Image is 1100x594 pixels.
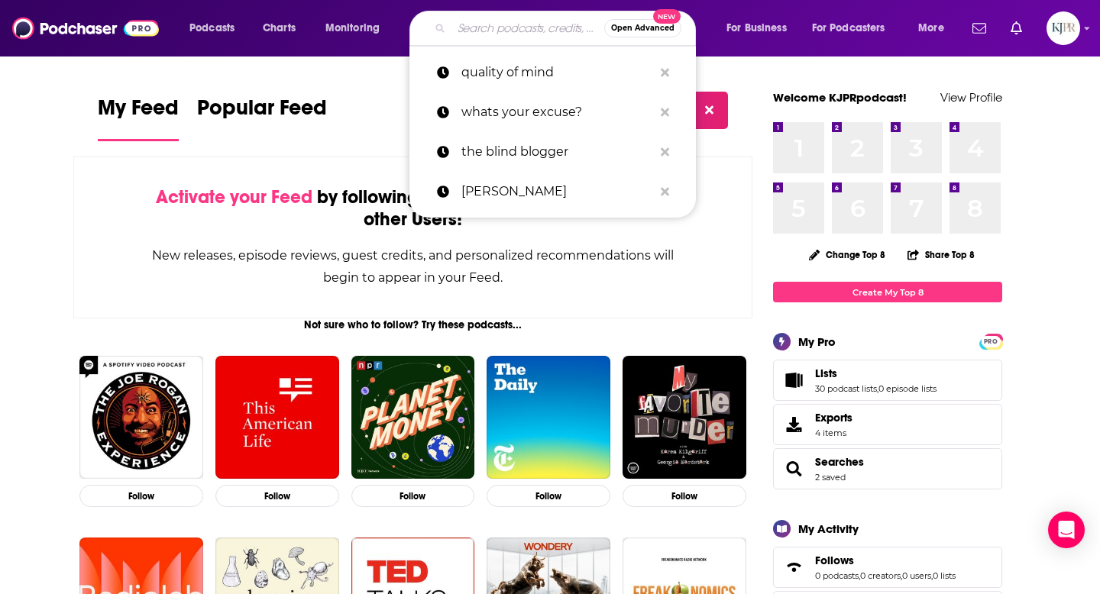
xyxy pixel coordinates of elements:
button: Share Top 8 [907,240,975,270]
img: Planet Money [351,356,475,479]
img: This American Life [215,356,339,479]
span: For Podcasters [812,18,885,39]
span: Exports [815,411,852,425]
span: Open Advanced [611,24,675,32]
button: open menu [315,16,400,40]
span: For Business [726,18,787,39]
img: The Daily [487,356,610,479]
span: New [653,9,681,24]
a: [PERSON_NAME] [409,172,696,211]
button: Show profile menu [1047,11,1080,45]
span: More [918,18,944,39]
a: Exports [773,404,1002,445]
a: Create My Top 8 [773,282,1002,302]
a: 0 lists [933,570,956,581]
img: My Favorite Murder with Karen Kilgariff and Georgia Hardstark [623,356,746,479]
a: My Feed [98,95,179,141]
a: Searches [815,455,864,469]
span: Exports [778,414,809,435]
img: The Joe Rogan Experience [79,356,203,479]
a: 2 saved [815,472,846,483]
span: Logged in as KJPRpodcast [1047,11,1080,45]
a: 0 podcasts [815,570,859,581]
button: Open AdvancedNew [604,19,681,37]
a: 0 users [902,570,931,581]
div: New releases, episode reviews, guest credits, and personalized recommendations will begin to appe... [150,244,675,289]
p: quality of mind [461,53,653,92]
span: , [901,570,902,581]
span: Podcasts [189,18,235,39]
div: Open Intercom Messenger [1048,512,1085,548]
a: Show notifications dropdown [1005,15,1028,41]
button: Follow [623,485,746,507]
button: Change Top 8 [800,245,895,264]
a: 30 podcast lists [815,383,877,394]
button: open menu [716,16,806,40]
button: open menu [907,16,963,40]
span: Monitoring [325,18,380,39]
span: My Feed [98,95,179,130]
button: open menu [802,16,907,40]
span: Activate your Feed [156,186,312,208]
span: Lists [815,366,837,380]
span: 4 items [815,428,852,438]
button: Follow [351,485,475,507]
a: PRO [982,335,1000,347]
a: Welcome KJPRpodcast! [773,90,907,105]
a: the blind blogger [409,132,696,172]
img: Podchaser - Follow, Share and Rate Podcasts [12,14,159,43]
p: whats your excuse? [461,92,653,132]
img: User Profile [1047,11,1080,45]
button: Follow [487,485,610,507]
span: Searches [773,448,1002,489]
a: quality of mind [409,53,696,92]
a: Lists [778,370,809,391]
a: Popular Feed [197,95,327,141]
p: aaron doughty [461,172,653,211]
button: Follow [79,485,203,507]
div: Not sure who to follow? Try these podcasts... [73,318,752,331]
a: 0 episode lists [878,383,937,394]
span: Popular Feed [197,95,327,130]
div: by following Podcasts, Creators, Lists, and other Users! [150,186,675,231]
span: Follows [815,554,854,567]
span: , [877,383,878,394]
span: PRO [982,336,1000,347]
a: Lists [815,366,937,380]
div: My Pro [798,334,836,349]
a: Follows [778,557,809,578]
button: Follow [215,485,339,507]
span: , [931,570,933,581]
a: Charts [253,16,305,40]
a: Show notifications dropdown [966,15,992,41]
a: whats your excuse? [409,92,696,132]
a: Follows [815,554,956,567]
span: Charts [263,18,296,39]
span: , [859,570,860,581]
div: My Activity [798,521,859,536]
a: View Profile [940,90,1002,105]
span: Follows [773,547,1002,588]
input: Search podcasts, credits, & more... [451,16,604,40]
button: open menu [179,16,254,40]
a: 0 creators [860,570,901,581]
div: Search podcasts, credits, & more... [424,11,710,46]
p: the blind blogger [461,132,653,172]
a: Searches [778,458,809,479]
span: Lists [773,360,1002,401]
